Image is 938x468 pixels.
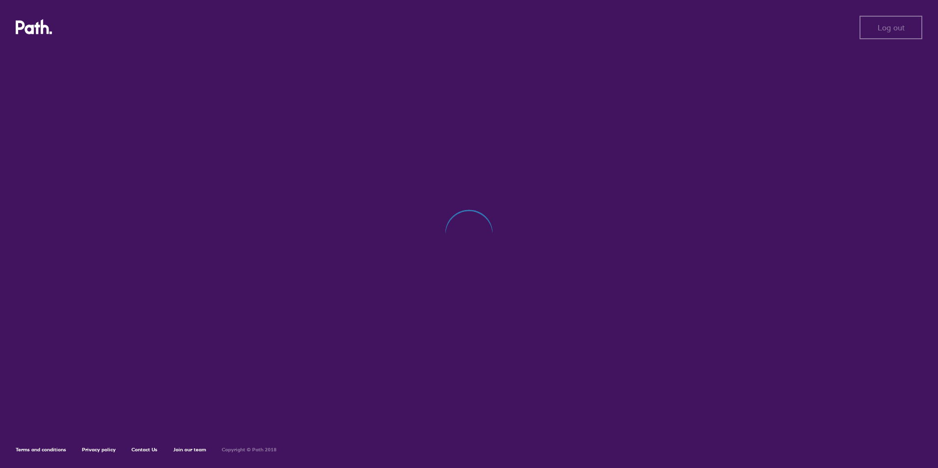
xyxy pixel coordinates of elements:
[878,23,905,32] span: Log out
[82,446,116,453] a: Privacy policy
[16,446,66,453] a: Terms and conditions
[173,446,206,453] a: Join our team
[222,447,277,453] h6: Copyright © Path 2018
[860,16,922,39] button: Log out
[131,446,157,453] a: Contact Us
